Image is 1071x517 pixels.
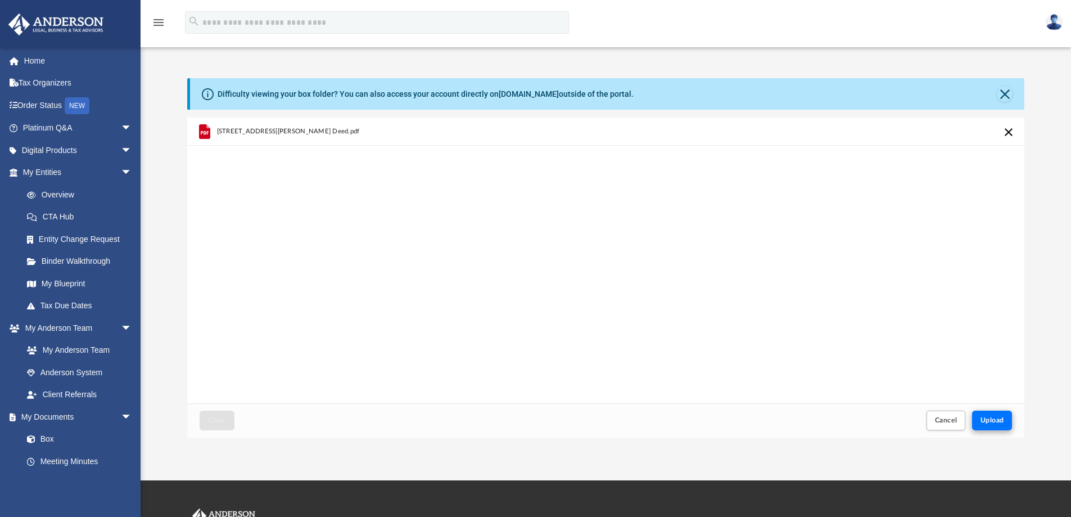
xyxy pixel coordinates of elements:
span: arrow_drop_down [121,161,143,185]
span: arrow_drop_down [121,317,143,340]
a: [DOMAIN_NAME] [499,89,559,98]
a: Client Referrals [16,384,143,406]
button: Cancel this upload [1002,125,1015,139]
button: Upload [972,411,1013,430]
a: Overview [16,183,149,206]
button: Close [200,411,234,430]
span: arrow_drop_down [121,117,143,140]
span: Upload [980,417,1004,424]
a: My Documentsarrow_drop_down [8,406,143,428]
a: My Anderson Team [16,339,138,362]
a: Anderson System [16,361,143,384]
a: Order StatusNEW [8,94,149,117]
div: grid [187,118,1025,403]
a: My Anderson Teamarrow_drop_down [8,317,143,339]
button: Cancel [927,411,966,430]
a: Box [16,428,138,451]
a: Entity Change Request [16,228,149,250]
div: Difficulty viewing your box folder? You can also access your account directly on outside of the p... [218,88,634,100]
img: Anderson Advisors Platinum Portal [5,14,107,35]
a: Platinum Q&Aarrow_drop_down [8,117,149,140]
span: [STREET_ADDRESS][PERSON_NAME] Deed.pdf [216,128,359,135]
span: Close [208,417,226,424]
span: Cancel [935,417,957,424]
i: menu [152,16,165,29]
a: CTA Hub [16,206,149,228]
i: search [188,15,200,28]
div: NEW [65,97,89,114]
span: arrow_drop_down [121,139,143,162]
a: Tax Organizers [8,72,149,95]
a: Digital Productsarrow_drop_down [8,139,149,161]
button: Close [997,86,1013,102]
a: My Blueprint [16,272,143,295]
span: arrow_drop_down [121,406,143,429]
div: Upload [187,118,1025,438]
a: Binder Walkthrough [16,250,149,273]
a: menu [152,21,165,29]
a: Meeting Minutes [16,450,143,473]
a: My Entitiesarrow_drop_down [8,161,149,184]
img: User Pic [1046,14,1063,30]
a: Tax Due Dates [16,295,149,317]
a: Home [8,50,149,72]
a: Forms Library [16,473,138,495]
